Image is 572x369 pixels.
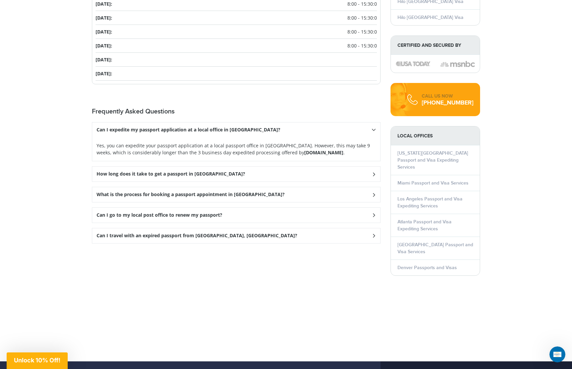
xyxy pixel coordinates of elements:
[96,53,377,67] li: [DATE]:
[7,352,68,369] div: Unlock 10% Off!
[397,180,468,186] a: Miami Passport and Visa Services
[97,171,245,177] h3: How long does it take to get a passport in [GEOGRAPHIC_DATA]?
[96,39,377,53] li: [DATE]:
[97,212,222,218] h3: Can I go to my local post office to renew my passport?
[96,11,377,25] li: [DATE]:
[347,0,377,7] span: 8:00 - 15:30:0
[397,242,473,255] a: [GEOGRAPHIC_DATA] Passport and Visa Services
[97,142,376,156] p: Yes, you can expedite your passport application at a local passport office in [GEOGRAPHIC_DATA]. ...
[96,25,377,39] li: [DATE]:
[347,42,377,49] span: 8:00 - 15:30:0
[347,14,377,21] span: 8:00 - 15:30:0
[92,108,381,115] h2: Frequently Asked Questions
[391,36,480,55] strong: Certified and Secured by
[14,357,60,364] span: Unlock 10% Off!
[97,127,280,133] h3: Can I expedite my passport application at a local office in [GEOGRAPHIC_DATA]?
[397,196,463,209] a: Los Angeles Passport and Visa Expediting Services
[440,60,475,68] img: image description
[397,265,457,270] a: Denver Passports and Visas
[422,100,473,106] div: [PHONE_NUMBER]
[304,149,343,156] strong: [DOMAIN_NAME]
[96,67,377,81] li: [DATE]:
[97,192,285,197] h3: What is the process for booking a passport appointment in [GEOGRAPHIC_DATA]?
[347,28,377,35] span: 8:00 - 15:30:0
[396,61,430,66] img: image description
[97,233,297,239] h3: Can I travel with an expired passport from [GEOGRAPHIC_DATA], [GEOGRAPHIC_DATA]?
[391,126,480,145] strong: LOCAL OFFICES
[92,249,381,318] iframe: fb:comments Facebook Social Plugin
[422,93,473,100] div: CALL US NOW
[397,150,468,170] a: [US_STATE][GEOGRAPHIC_DATA] Passport and Visa Expediting Services
[549,346,565,362] iframe: Intercom live chat
[397,15,464,20] a: Hilo [GEOGRAPHIC_DATA] Visa
[397,219,452,232] a: Atlanta Passport and Visa Expediting Services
